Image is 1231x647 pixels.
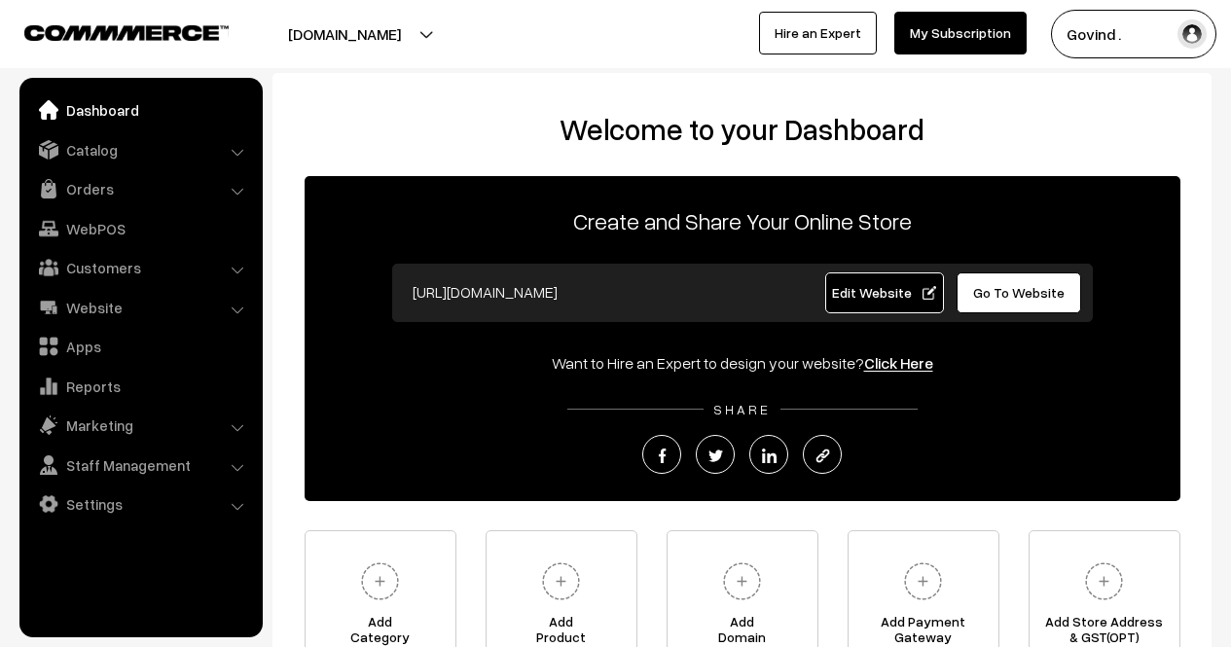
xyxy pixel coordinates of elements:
a: Staff Management [24,448,256,483]
div: Want to Hire an Expert to design your website? [305,351,1180,375]
a: Marketing [24,408,256,443]
img: COMMMERCE [24,25,229,40]
img: plus.svg [715,555,769,608]
a: Catalog [24,132,256,167]
img: plus.svg [896,555,950,608]
a: My Subscription [894,12,1027,54]
a: Click Here [864,353,933,373]
a: Website [24,290,256,325]
a: Reports [24,369,256,404]
a: Go To Website [957,272,1082,313]
h2: Welcome to your Dashboard [292,112,1192,147]
a: Customers [24,250,256,285]
a: COMMMERCE [24,19,195,43]
a: Dashboard [24,92,256,127]
img: user [1177,19,1207,49]
span: SHARE [704,401,780,417]
a: WebPOS [24,211,256,246]
img: plus.svg [353,555,407,608]
button: Govind . [1051,10,1216,58]
img: plus.svg [534,555,588,608]
a: Edit Website [825,272,944,313]
img: plus.svg [1077,555,1131,608]
a: Apps [24,329,256,364]
p: Create and Share Your Online Store [305,203,1180,238]
a: Orders [24,171,256,206]
button: [DOMAIN_NAME] [220,10,469,58]
a: Settings [24,486,256,521]
span: Go To Website [973,284,1065,301]
span: Edit Website [832,284,936,301]
a: Hire an Expert [759,12,877,54]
